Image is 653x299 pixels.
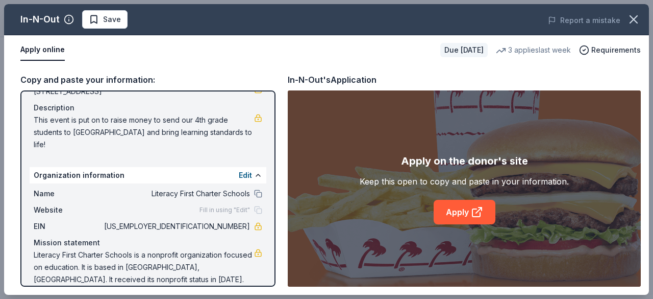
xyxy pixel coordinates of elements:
div: Description [34,102,262,114]
span: Fill in using "Edit" [199,206,250,214]
span: Literacy First Charter Schools [102,188,250,200]
span: EIN [34,220,102,233]
span: Website [34,204,102,216]
span: [STREET_ADDRESS] [34,85,254,98]
div: Mission statement [34,237,262,249]
span: Name [34,188,102,200]
span: Literacy First Charter Schools is a nonprofit organization focused on education. It is based in [... [34,249,254,286]
a: Apply [434,200,495,224]
div: Due [DATE] [440,43,488,57]
div: In-N-Out [20,11,60,28]
button: Save [82,10,128,29]
div: In-N-Out's Application [288,73,376,86]
span: Save [103,13,121,26]
button: Requirements [579,44,641,56]
span: [US_EMPLOYER_IDENTIFICATION_NUMBER] [102,220,250,233]
div: Apply on the donor's site [401,153,528,169]
span: Requirements [591,44,641,56]
div: 3 applies last week [496,44,571,56]
button: Report a mistake [548,14,620,27]
div: Keep this open to copy and paste in your information. [360,175,569,188]
button: Apply online [20,39,65,61]
span: This event is put on to raise money to send our 4th grade students to [GEOGRAPHIC_DATA] and bring... [34,114,254,151]
div: Copy and paste your information: [20,73,275,86]
button: Edit [239,169,252,181]
div: Organization information [30,167,266,183]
